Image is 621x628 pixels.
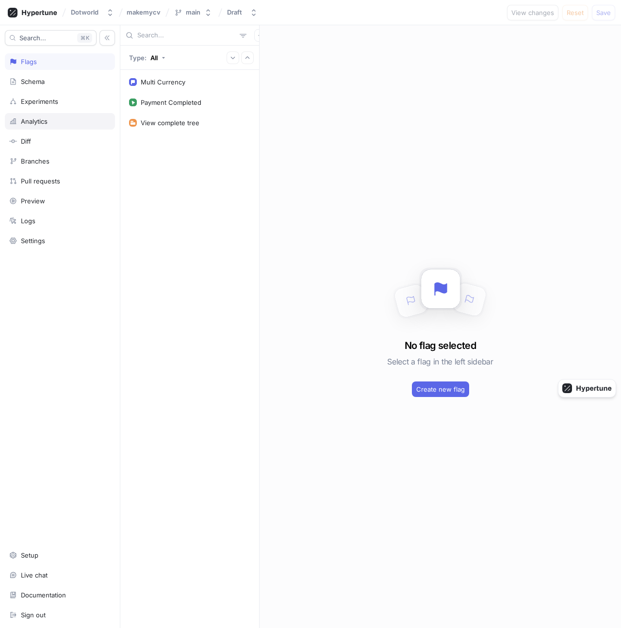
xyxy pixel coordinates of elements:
[21,237,45,245] div: Settings
[241,51,254,64] button: Collapse all
[507,5,558,20] button: View changes
[227,51,239,64] button: Expand all
[405,338,476,353] h3: No flag selected
[21,117,48,125] div: Analytics
[592,5,615,20] button: Save
[227,8,242,17] div: Draft
[21,58,37,66] div: Flags
[567,10,584,16] span: Reset
[21,611,46,619] div: Sign out
[21,98,58,105] div: Experiments
[412,381,469,397] button: Create new flag
[141,119,199,127] div: View complete tree
[170,4,216,20] button: main
[562,5,588,20] button: Reset
[21,137,31,145] div: Diff
[416,386,465,392] span: Create new flag
[71,8,98,17] div: Dotworld
[21,217,35,225] div: Logs
[223,4,261,20] button: Draft
[127,9,161,16] span: makemycv
[21,591,66,599] div: Documentation
[5,30,97,46] button: Search...K
[21,177,60,185] div: Pull requests
[21,157,49,165] div: Branches
[137,31,236,40] input: Search...
[141,99,201,106] div: Payment Completed
[129,54,147,62] p: Type:
[596,10,611,16] span: Save
[67,4,118,20] button: Dotworld
[5,587,115,603] a: Documentation
[21,551,38,559] div: Setup
[387,353,493,370] h5: Select a flag in the left sidebar
[21,197,45,205] div: Preview
[186,8,200,17] div: main
[21,78,45,85] div: Schema
[511,10,554,16] span: View changes
[77,33,92,43] div: K
[19,35,46,41] span: Search...
[126,49,169,66] button: Type: All
[141,78,185,86] div: Multi Currency
[21,571,48,579] div: Live chat
[150,54,158,62] div: All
